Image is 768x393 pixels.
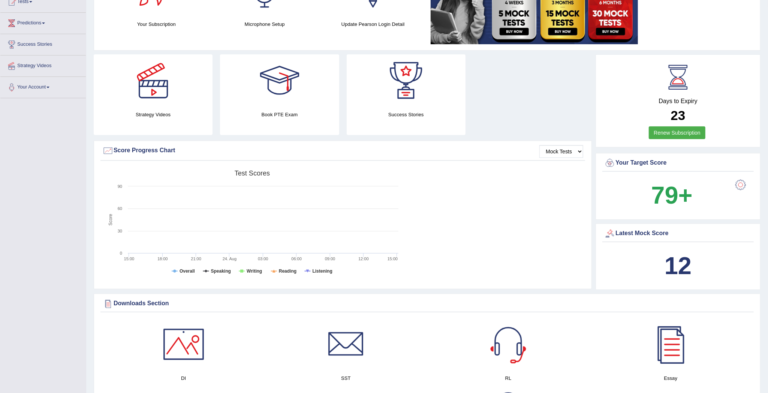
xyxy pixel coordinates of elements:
[102,145,583,156] div: Score Progress Chart
[604,228,752,239] div: Latest Mock Score
[0,13,86,31] a: Predictions
[279,268,296,274] tspan: Reading
[106,374,261,382] h4: DI
[268,374,423,382] h4: SST
[604,157,752,169] div: Your Target Score
[118,184,122,189] text: 90
[649,126,705,139] a: Renew Subscription
[291,256,302,261] text: 06:00
[671,108,686,123] b: 23
[258,256,268,261] text: 03:00
[0,55,86,74] a: Strategy Videos
[157,256,168,261] text: 18:00
[106,20,207,28] h4: Your Subscription
[665,252,692,279] b: 12
[214,20,315,28] h4: Microphone Setup
[325,256,335,261] text: 09:00
[313,268,332,274] tspan: Listening
[323,20,424,28] h4: Update Pearson Login Detail
[0,77,86,96] a: Your Account
[220,111,339,118] h4: Book PTE Exam
[247,268,262,274] tspan: Writing
[388,256,398,261] text: 15:00
[118,229,122,233] text: 30
[191,256,201,261] text: 21:00
[108,214,113,226] tspan: Score
[593,374,748,382] h4: Essay
[102,298,752,309] div: Downloads Section
[211,268,231,274] tspan: Speaking
[0,34,86,53] a: Success Stories
[347,111,466,118] h4: Success Stories
[604,98,752,105] h4: Days to Expiry
[358,256,369,261] text: 12:00
[651,181,693,209] b: 79+
[431,374,586,382] h4: RL
[124,256,135,261] text: 15:00
[118,206,122,211] text: 60
[120,251,122,255] text: 0
[94,111,213,118] h4: Strategy Videos
[180,268,195,274] tspan: Overall
[235,169,270,177] tspan: Test scores
[223,256,237,261] tspan: 24. Aug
